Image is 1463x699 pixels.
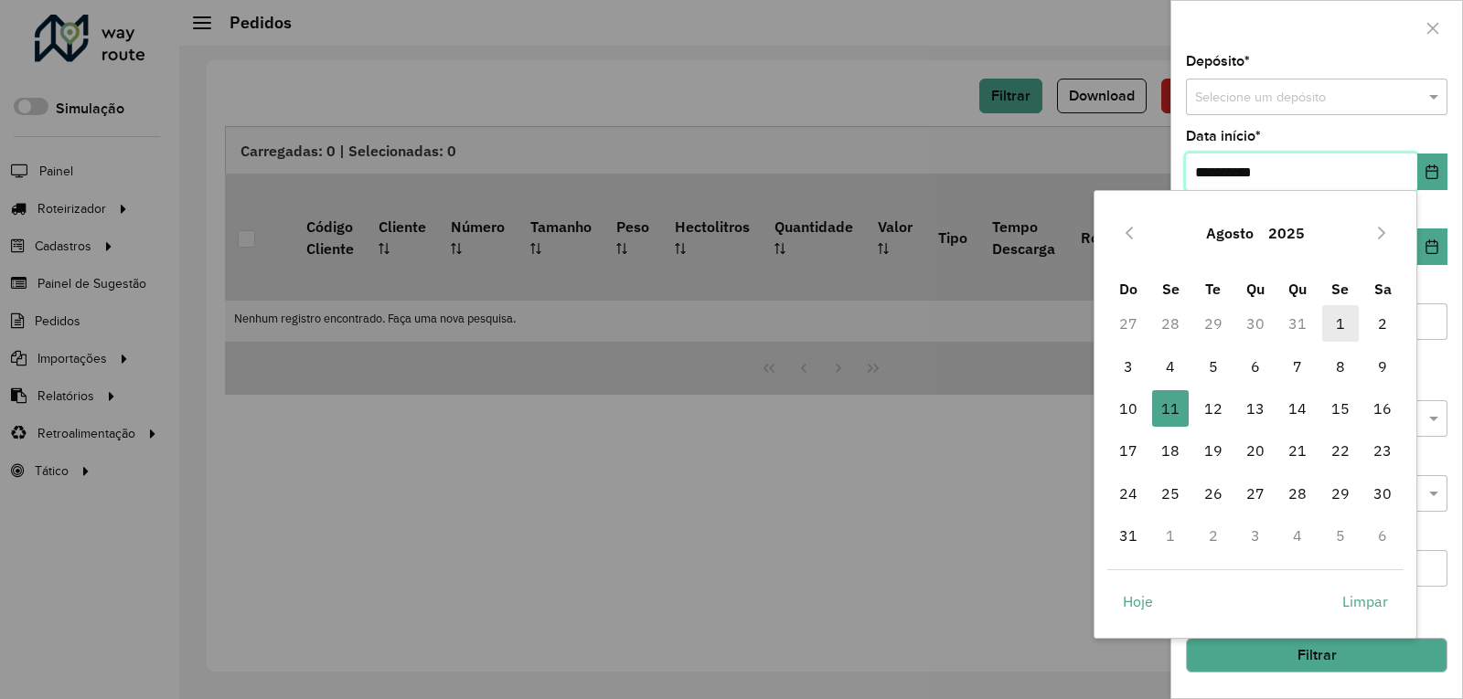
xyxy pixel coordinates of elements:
[1119,280,1137,298] span: Do
[1110,517,1147,554] span: 31
[1276,514,1319,556] td: 4
[1364,305,1401,342] span: 2
[1364,432,1401,469] span: 23
[1186,50,1250,72] label: Depósito
[1123,590,1153,612] span: Hoje
[1279,348,1316,385] span: 7
[1362,345,1404,387] td: 9
[1362,472,1404,514] td: 30
[1152,390,1189,427] span: 11
[1362,302,1404,344] td: 2
[1319,387,1362,429] td: 15
[1195,475,1232,512] span: 26
[1279,432,1316,469] span: 21
[1362,429,1404,471] td: 23
[1186,638,1447,673] button: Filtrar
[1191,514,1233,556] td: 2
[1367,218,1396,248] button: Next Month
[1417,228,1447,265] button: Choose Date
[1191,345,1233,387] td: 5
[1110,475,1147,512] span: 24
[1276,345,1319,387] td: 7
[1110,348,1147,385] span: 3
[1234,429,1276,471] td: 20
[1162,280,1180,298] span: Se
[1319,345,1362,387] td: 8
[1279,390,1316,427] span: 14
[1149,345,1191,387] td: 4
[1191,302,1233,344] td: 29
[1107,302,1149,344] td: 27
[1319,514,1362,556] td: 5
[1322,305,1359,342] span: 1
[1288,280,1307,298] span: Qu
[1234,472,1276,514] td: 27
[1276,429,1319,471] td: 21
[1261,211,1312,255] button: Choose Year
[1234,302,1276,344] td: 30
[1191,472,1233,514] td: 26
[1107,472,1149,514] td: 24
[1417,154,1447,190] button: Choose Date
[1322,432,1359,469] span: 22
[1152,475,1189,512] span: 25
[1110,432,1147,469] span: 17
[1331,280,1349,298] span: Se
[1327,583,1404,620] button: Limpar
[1342,590,1388,612] span: Limpar
[1364,475,1401,512] span: 30
[1234,387,1276,429] td: 13
[1237,432,1274,469] span: 20
[1186,125,1261,147] label: Data início
[1149,429,1191,471] td: 18
[1364,390,1401,427] span: 16
[1322,390,1359,427] span: 15
[1195,348,1232,385] span: 5
[1110,390,1147,427] span: 10
[1107,345,1149,387] td: 3
[1276,472,1319,514] td: 28
[1195,432,1232,469] span: 19
[1149,387,1191,429] td: 11
[1322,348,1359,385] span: 8
[1094,190,1417,639] div: Choose Date
[1364,348,1401,385] span: 9
[1319,429,1362,471] td: 22
[1237,475,1274,512] span: 27
[1205,280,1221,298] span: Te
[1374,280,1392,298] span: Sa
[1199,211,1261,255] button: Choose Month
[1279,475,1316,512] span: 28
[1195,390,1232,427] span: 12
[1107,387,1149,429] td: 10
[1152,432,1189,469] span: 18
[1107,514,1149,556] td: 31
[1149,302,1191,344] td: 28
[1115,218,1144,248] button: Previous Month
[1362,387,1404,429] td: 16
[1246,280,1265,298] span: Qu
[1234,345,1276,387] td: 6
[1362,514,1404,556] td: 6
[1276,302,1319,344] td: 31
[1319,302,1362,344] td: 1
[1319,472,1362,514] td: 29
[1152,348,1189,385] span: 4
[1107,583,1169,620] button: Hoje
[1149,514,1191,556] td: 1
[1237,390,1274,427] span: 13
[1234,514,1276,556] td: 3
[1191,387,1233,429] td: 12
[1107,429,1149,471] td: 17
[1191,429,1233,471] td: 19
[1149,472,1191,514] td: 25
[1276,387,1319,429] td: 14
[1322,475,1359,512] span: 29
[1237,348,1274,385] span: 6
